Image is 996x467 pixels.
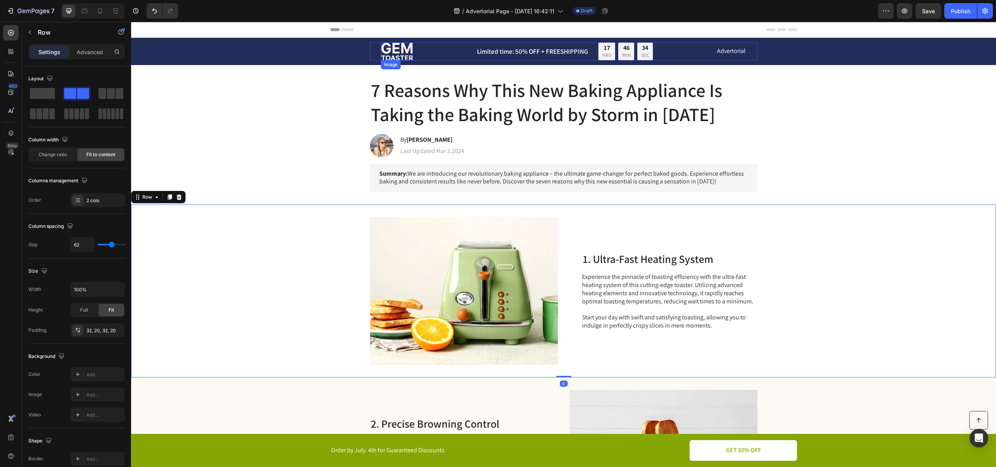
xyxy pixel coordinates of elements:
p: HRS [471,30,480,37]
iframe: Design area [131,22,996,467]
h2: 2. Precise Browning Control [239,395,414,409]
div: Add... [86,412,123,419]
div: Columns management [28,176,89,186]
div: Column spacing [28,221,75,232]
input: Auto [71,238,94,252]
div: Order [28,197,41,204]
div: Size [28,266,49,277]
div: 34 [510,22,518,30]
span: Fit to content [86,151,115,158]
span: Advertorial Page - [DATE] 16:42:11 [466,7,554,15]
button: Publish [944,3,977,19]
p: 7 [51,6,54,16]
div: 17 [471,22,480,30]
div: Background [28,351,66,362]
div: Height [28,307,43,314]
button: 7 [3,3,58,19]
span: Fit [109,307,114,314]
p: Advanced [77,48,103,56]
div: Add... [86,391,123,398]
img: gempages_432750572815254551-0dd52757-f501-4f5a-9003-85088b00a725.webp [239,112,262,136]
button: Save [915,3,941,19]
div: 0 [429,359,437,365]
span: Full [80,307,88,314]
div: 32, 20, 32, 20 [86,327,123,334]
img: gempages_432750572815254551-5ed25677-8b39-4a77-a7f1-a4927b61fc17.webp [239,195,427,343]
p: SEC [510,30,518,37]
div: Color [28,371,40,378]
div: 450 [7,83,19,89]
img: gempages_432750572815254551-e217b009-edec-4a49-9060-3e371cae9dbe.png [250,21,282,39]
div: Border [28,455,44,462]
div: Width [28,286,41,293]
div: Image [28,391,42,398]
div: Row [10,172,23,179]
p: MIN [491,30,500,37]
p: Advertorial [586,25,614,33]
div: Video [28,411,41,418]
div: Column width [28,135,70,145]
h2: 1. Ultra-Fast Heating System [451,230,626,245]
h1: 7 Reasons Why This New Baking Appliance Is Taking the Baking World by Storm in [DATE] [239,56,626,106]
a: GET 50% OFF [559,418,666,439]
p: Limited time: 50% OFF + FREESHIPPING [346,25,457,34]
div: Beta [6,143,19,149]
p: Last Updated Mar 3.2024 [269,125,333,134]
p: Row [38,28,104,37]
p: GET 50% OFF [595,425,630,433]
p: Experience the pinnacle of toasting efficiency with the ultra-fast heating system of this cutting... [451,251,626,308]
div: Gap [28,241,37,248]
span: Change ratio [39,151,67,158]
div: Publish [951,7,970,15]
div: Layout [28,74,54,84]
p: We are introducing our revolutionary baking appliance – the ultimate game-changer for perfect bak... [248,148,617,164]
p: Order by July. 4th for Guaranteed Discounts. [200,425,432,433]
div: Undo/Redo [147,3,178,19]
h2: By [268,113,334,123]
div: 46 [491,22,500,30]
strong: Summary: [248,148,277,156]
div: Add... [86,371,123,378]
strong: [PERSON_NAME] [275,114,321,122]
div: 2 cols [86,197,123,204]
div: Open Intercom Messenger [970,429,988,448]
div: Add... [86,456,123,463]
div: Shape [28,436,53,446]
span: Draft [581,7,593,14]
div: Padding [28,327,46,334]
p: Settings [39,48,60,56]
span: / [462,7,464,15]
input: Auto [71,282,124,296]
div: Image [251,39,268,46]
span: Save [922,8,935,14]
